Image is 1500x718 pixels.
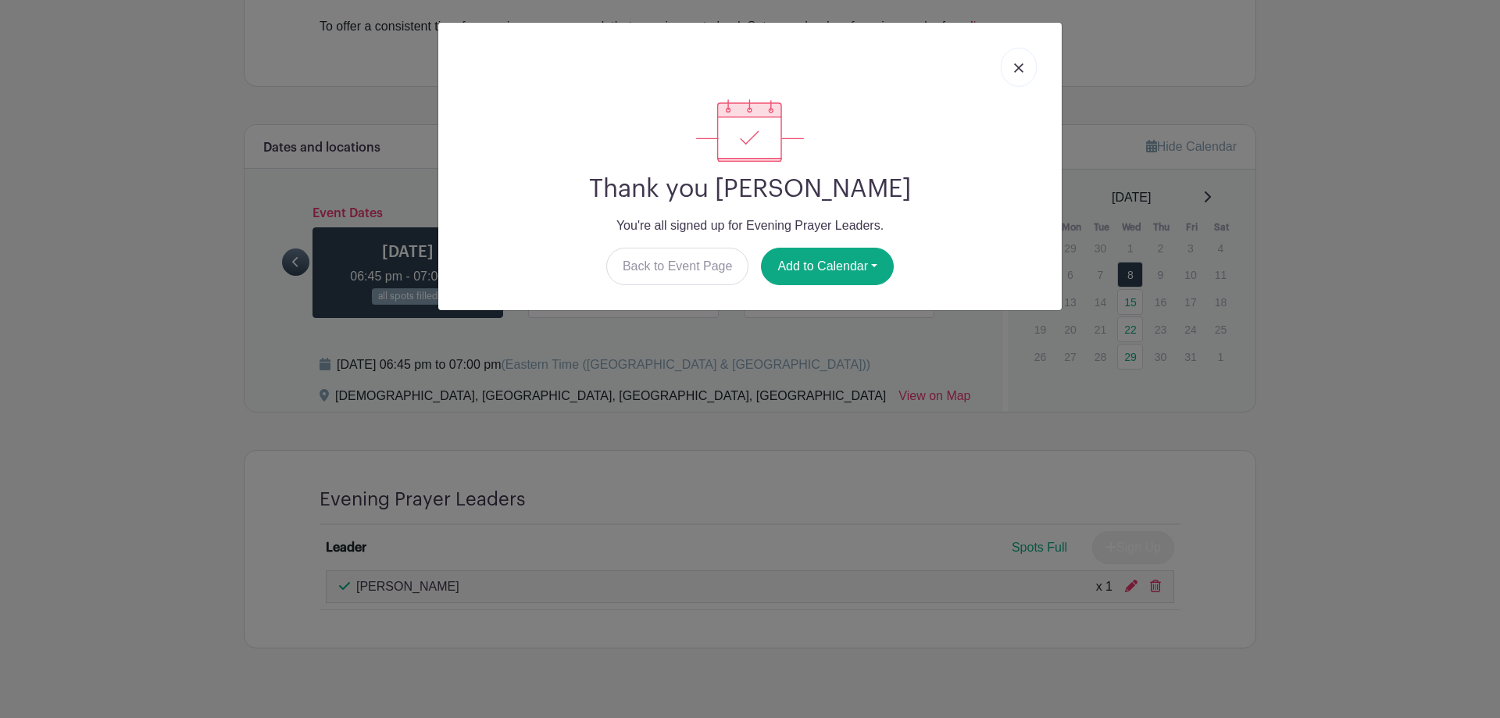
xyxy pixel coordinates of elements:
[606,248,749,285] a: Back to Event Page
[696,99,804,162] img: signup_complete-c468d5dda3e2740ee63a24cb0ba0d3ce5d8a4ecd24259e683200fb1569d990c8.svg
[451,174,1049,204] h2: Thank you [PERSON_NAME]
[1014,63,1023,73] img: close_button-5f87c8562297e5c2d7936805f587ecaba9071eb48480494691a3f1689db116b3.svg
[451,216,1049,235] p: You're all signed up for Evening Prayer Leaders.
[761,248,894,285] button: Add to Calendar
